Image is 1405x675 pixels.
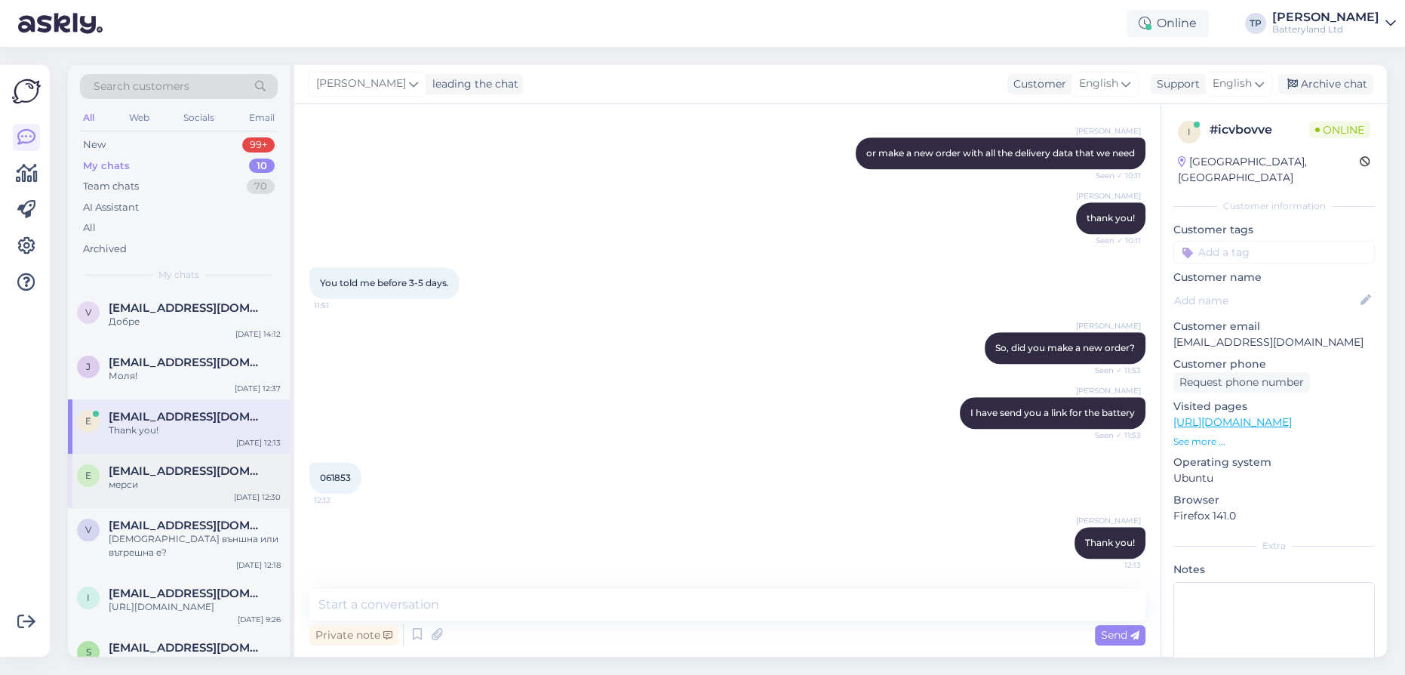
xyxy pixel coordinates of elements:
span: i [87,592,90,603]
span: or make a new order with all the delivery data that we need [866,147,1135,159]
div: 99+ [242,137,275,153]
p: Ubuntu [1173,470,1375,486]
div: [DATE] 9:26 [238,614,281,625]
div: 10 [249,159,275,174]
span: [PERSON_NAME] [1076,125,1141,137]
p: Customer name [1173,270,1375,285]
div: [DATE] 12:30 [234,492,281,503]
span: [PERSON_NAME] [1076,190,1141,202]
p: See more ... [1173,435,1375,448]
span: v [85,307,91,318]
div: Добре [109,315,281,328]
span: [PERSON_NAME] [316,76,406,92]
div: All [80,108,97,128]
div: [URL][DOMAIN_NAME] [109,600,281,614]
span: [PERSON_NAME] [1076,515,1141,526]
div: [PERSON_NAME] [1272,11,1379,23]
p: Operating system [1173,455,1375,470]
div: [DATE] 12:18 [236,559,281,571]
span: I have send you a link for the battery [970,407,1135,418]
div: New [83,137,106,153]
span: e [85,470,91,481]
div: [DATE] 14:12 [235,328,281,340]
div: Batteryland Ltd [1272,23,1379,35]
span: elektra_co@abv.bg [109,464,266,478]
span: sevan.mustafov@abv.bg [109,641,266,655]
span: v [85,524,91,535]
p: Firefox 141.0 [1173,508,1375,524]
span: i [1188,126,1191,137]
span: You told me before 3-5 days. [320,277,449,288]
div: AI Assistant [83,200,139,215]
div: [DATE] 12:13 [236,437,281,448]
div: Web [126,108,152,128]
div: Email [246,108,278,128]
span: thank you! [1087,212,1135,223]
p: Customer tags [1173,222,1375,238]
div: [DATE] 12:37 [235,383,281,394]
div: Socials [180,108,217,128]
div: Support [1151,76,1200,92]
p: Customer phone [1173,356,1375,372]
div: Archive chat [1278,74,1373,94]
div: leading the chat [426,76,518,92]
span: 12:12 [314,495,370,506]
div: Team chats [83,179,139,194]
span: 11:51 [314,300,370,311]
div: Моля! [109,369,281,383]
input: Add name [1174,292,1357,309]
span: So, did you make a new order? [995,342,1135,353]
img: Askly Logo [12,77,41,106]
a: [PERSON_NAME]Batteryland Ltd [1272,11,1396,35]
div: My chats [83,159,130,174]
span: Seen ✓ 11:53 [1084,365,1141,376]
span: s [86,646,91,658]
a: [URL][DOMAIN_NAME] [1173,415,1292,429]
p: Visited pages [1173,399,1375,415]
div: TP [1245,13,1266,34]
span: Send [1101,628,1139,642]
div: Customer information [1173,199,1375,213]
input: Add a tag [1173,241,1375,264]
div: Extra [1173,539,1375,553]
span: English [1213,76,1252,92]
div: [DEMOGRAPHIC_DATA] външна или вътрешна е? [109,532,281,559]
span: Online [1309,122,1370,138]
div: Archived [83,242,127,257]
span: English [1079,76,1118,92]
span: [PERSON_NAME] [1076,320,1141,331]
div: Thank you! [109,424,281,437]
span: e [85,415,91,427]
span: eduardharsing@yahoo.com [109,410,266,424]
div: Customer [1007,76,1066,92]
span: j [86,361,91,372]
span: Search customers [94,79,189,94]
span: 061853 [320,472,351,483]
p: Notes [1173,562,1375,578]
span: My chats [158,268,199,282]
span: vwvalko@abv.bg [109,519,266,532]
span: 12:13 [1084,559,1141,571]
div: Online [1127,10,1209,37]
div: 70 [247,179,275,194]
div: Private note [309,625,398,646]
span: Seen ✓ 11:53 [1084,430,1141,441]
span: Seen ✓ 10:11 [1084,170,1141,181]
span: Seen ✓ 10:11 [1084,235,1141,246]
p: Browser [1173,492,1375,508]
span: jeduah@gmail.com [109,356,266,369]
div: # icvbovve [1210,121,1309,139]
p: [EMAIL_ADDRESS][DOMAIN_NAME] [1173,334,1375,350]
div: мерси [109,478,281,492]
span: isaacmanda043@gmail.com [109,587,266,600]
span: vwvalko@abv.bg [109,301,266,315]
div: All [83,220,96,236]
span: Thank you! [1085,537,1135,548]
p: Customer email [1173,319,1375,334]
div: Request phone number [1173,372,1310,393]
div: [GEOGRAPHIC_DATA], [GEOGRAPHIC_DATA] [1178,154,1360,186]
span: [PERSON_NAME] [1076,385,1141,396]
